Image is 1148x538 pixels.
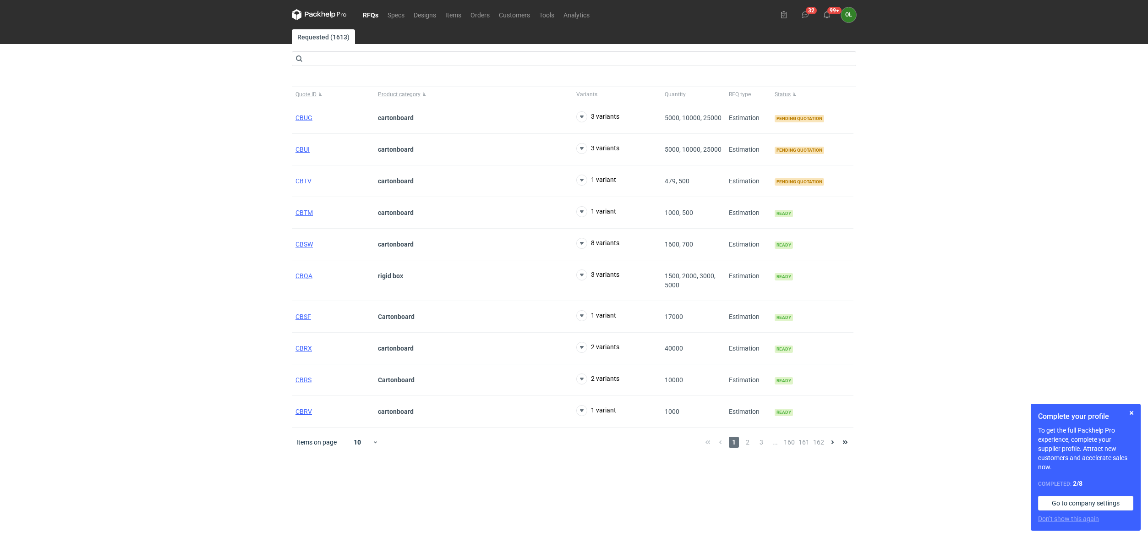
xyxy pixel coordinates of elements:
a: CBSF [295,313,311,320]
h1: Complete your profile [1038,411,1133,422]
a: Requested (1613) [292,29,355,44]
div: Olga Łopatowicz [841,7,856,22]
button: 3 variants [576,111,619,122]
a: CBRV [295,408,312,415]
span: Product category [378,91,421,98]
div: Estimation [725,301,771,333]
button: 1 variant [576,405,616,416]
a: CBSW [295,241,313,248]
a: CBTV [295,177,312,185]
button: 2 variants [576,373,619,384]
a: Go to company settings [1038,496,1133,511]
a: CBUI [295,146,310,153]
button: 3 variants [576,143,619,154]
a: Orders [466,9,494,20]
span: 17000 [665,313,683,320]
span: Ready [775,242,793,249]
strong: rigid box [378,272,403,280]
span: 5000, 10000, 25000 [665,114,722,121]
a: CBTM [295,209,313,216]
a: Specs [383,9,409,20]
button: Skip for now [1126,407,1137,418]
span: 162 [813,437,824,448]
span: Variants [576,91,597,98]
button: Product category [374,87,573,102]
span: Pending quotation [775,115,824,122]
span: Items on page [296,438,337,447]
svg: Packhelp Pro [292,9,347,20]
span: Ready [775,314,793,321]
div: Estimation [725,197,771,229]
span: 479, 500 [665,177,689,185]
span: 1000 [665,408,679,415]
span: Ready [775,273,793,280]
span: 5000, 10000, 25000 [665,146,722,153]
a: Designs [409,9,441,20]
span: 160 [784,437,795,448]
span: 161 [798,437,809,448]
a: Tools [535,9,559,20]
strong: cartonboard [378,114,414,121]
span: RFQ type [729,91,751,98]
span: 10000 [665,376,683,384]
div: Estimation [725,333,771,364]
a: Analytics [559,9,594,20]
strong: cartonboard [378,408,414,415]
a: Items [441,9,466,20]
button: 3 variants [576,269,619,280]
a: CBUG [295,114,312,121]
a: CBRS [295,376,312,384]
div: Completed: [1038,479,1133,489]
span: 40000 [665,345,683,352]
button: 1 variant [576,310,616,321]
button: Quote ID [292,87,374,102]
strong: cartonboard [378,241,414,248]
button: 99+ [820,7,834,22]
span: Status [775,91,791,98]
span: Ready [775,210,793,217]
strong: Cartonboard [378,376,415,384]
button: 32 [798,7,813,22]
strong: Cartonboard [378,313,415,320]
a: Customers [494,9,535,20]
button: Status [771,87,853,102]
strong: 2 / 8 [1073,480,1082,487]
span: 2 [743,437,753,448]
div: Estimation [725,134,771,165]
span: Quantity [665,91,686,98]
strong: cartonboard [378,146,414,153]
div: Estimation [725,229,771,260]
button: 8 variants [576,238,619,249]
div: Estimation [725,364,771,396]
a: RFQs [358,9,383,20]
span: 1 [729,437,739,448]
span: Ready [775,409,793,416]
span: Ready [775,377,793,384]
a: CBQA [295,272,312,280]
button: OŁ [841,7,856,22]
button: 1 variant [576,175,616,186]
button: Don’t show this again [1038,514,1099,523]
button: 1 variant [576,206,616,217]
a: CBRX [295,345,312,352]
strong: cartonboard [378,177,414,185]
div: 10 [343,436,372,449]
span: Ready [775,346,793,353]
span: 1000, 500 [665,209,693,216]
p: To get the full Packhelp Pro experience, complete your supplier profile. Attract new customers an... [1038,426,1133,472]
span: Quote ID [295,91,317,98]
strong: cartonboard [378,345,414,352]
div: Estimation [725,260,771,301]
span: 1600, 700 [665,241,693,248]
button: 2 variants [576,342,619,353]
div: Estimation [725,396,771,428]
